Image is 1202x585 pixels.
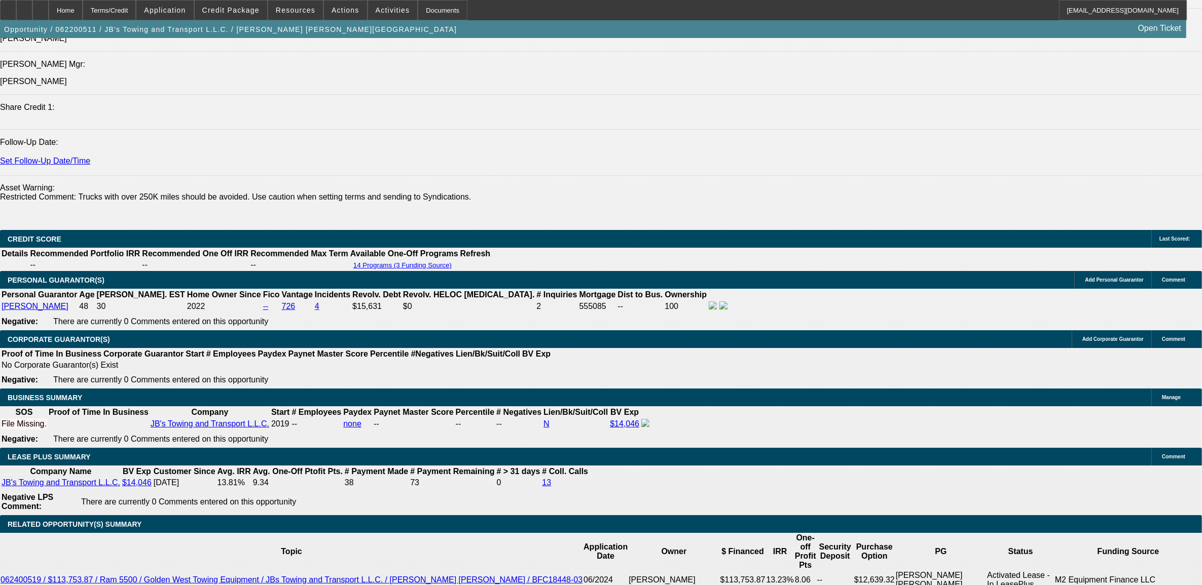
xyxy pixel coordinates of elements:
[618,290,663,299] b: Dist to Bus.
[271,408,289,416] b: Start
[766,533,794,570] th: IRR
[151,419,269,428] a: JB's Towing and Transport L.L.C.
[123,467,151,476] b: BV Exp
[1085,277,1144,283] span: Add Personal Guarantor
[456,408,494,416] b: Percentile
[895,533,987,570] th: PG
[282,302,296,310] a: 726
[154,467,215,476] b: Customer Since
[252,478,343,488] td: 9.34
[141,260,249,270] td: --
[610,408,639,416] b: BV Exp
[374,419,453,428] div: --
[186,349,204,358] b: Start
[2,317,38,326] b: Negative:
[344,478,409,488] td: 38
[496,408,541,416] b: # Negatives
[2,419,47,428] div: File Missing.
[268,1,323,20] button: Resources
[96,301,186,312] td: 30
[315,290,350,299] b: Incidents
[192,408,229,416] b: Company
[664,301,707,312] td: 100
[794,533,817,570] th: One-off Profit Pts
[1162,395,1181,400] span: Manage
[410,467,494,476] b: # Payment Remaining
[97,290,185,299] b: [PERSON_NAME]. EST
[1,249,28,259] th: Details
[271,418,290,430] td: 2019
[136,1,193,20] button: Application
[817,533,854,570] th: Security Deposit
[187,302,205,310] span: 2022
[8,235,61,243] span: CREDIT SCORE
[263,302,269,310] a: --
[202,6,260,14] span: Credit Package
[343,419,361,428] a: none
[1162,454,1185,459] span: Comment
[2,478,120,487] a: JB's Towing and Transport L.L.C.
[103,349,184,358] b: Corporate Guarantor
[30,467,92,476] b: Company Name
[195,1,267,20] button: Credit Package
[579,301,616,312] td: 555085
[374,408,453,416] b: Paynet Master Score
[79,301,95,312] td: 48
[2,302,68,310] a: [PERSON_NAME]
[8,276,104,284] span: PERSONAL GUARANTOR(S)
[460,249,491,259] th: Refresh
[144,6,186,14] span: Application
[250,260,349,270] td: --
[29,249,140,259] th: Recommended Portfolio IRR
[343,408,372,416] b: Paydex
[1162,336,1185,342] span: Comment
[987,533,1054,570] th: Status
[2,375,38,384] b: Negative:
[141,249,249,259] th: Recommended One Off IRR
[122,478,152,487] a: $14,046
[48,407,149,417] th: Proof of Time In Business
[579,290,616,299] b: Mortgage
[206,349,256,358] b: # Employees
[8,394,82,402] span: BUSINESS SUMMARY
[292,419,297,428] span: --
[352,290,401,299] b: Revolv. Debt
[497,467,540,476] b: # > 31 days
[8,453,91,461] span: LEASE PLUS SUMMARY
[350,261,455,269] button: 14 Programs (3 Funding Source)
[628,533,719,570] th: Owner
[345,467,408,476] b: # Payment Made
[282,290,313,299] b: Vantage
[536,290,577,299] b: # Inquiries
[81,497,296,506] span: There are currently 0 Comments entered on this opportunity
[1054,533,1202,570] th: Funding Source
[332,6,359,14] span: Actions
[2,493,53,511] b: Negative LPS Comment:
[1,575,582,584] a: 062400519 / $113,753.87 / Ram 5500 / Golden West Towing Equipment / JBs Towing and Transport L.L....
[263,290,280,299] b: Fico
[315,302,319,310] a: 4
[217,478,251,488] td: 13.81%
[153,478,216,488] td: [DATE]
[1159,236,1190,242] span: Last Scored:
[403,290,535,299] b: Revolv. HELOC [MEDICAL_DATA].
[583,533,628,570] th: Application Date
[1,349,102,359] th: Proof of Time In Business
[641,419,649,427] img: facebook-icon.png
[53,375,268,384] span: There are currently 0 Comments entered on this opportunity
[250,249,349,259] th: Recommended Max Term
[324,1,367,20] button: Actions
[370,349,409,358] b: Percentile
[350,249,459,259] th: Available One-Off Programs
[276,6,315,14] span: Resources
[1,360,555,370] td: No Corporate Guarantor(s) Exist
[411,349,454,358] b: #Negatives
[720,533,766,570] th: $ Financed
[1162,277,1185,283] span: Comment
[217,467,251,476] b: Avg. IRR
[53,317,268,326] span: There are currently 0 Comments entered on this opportunity
[522,349,551,358] b: BV Exp
[403,301,535,312] td: $0
[719,301,727,309] img: linkedin-icon.png
[456,349,520,358] b: Lien/Bk/Suit/Coll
